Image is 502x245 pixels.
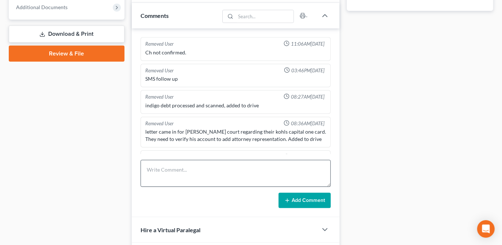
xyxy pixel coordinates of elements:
[141,12,169,19] span: Comments
[477,220,495,238] div: Open Intercom Messenger
[145,67,174,74] div: Removed User
[145,93,174,100] div: Removed User
[145,102,326,109] div: indigo debt processed and scanned, added to drive
[291,154,325,161] span: 11:36AM[DATE]
[145,128,326,143] div: letter came in for [PERSON_NAME] court regarding their kohls capital one card. They need to verif...
[291,67,325,74] span: 03:46PM[DATE]
[291,120,325,127] span: 08:36AM[DATE]
[279,193,331,208] button: Add Comment
[145,49,326,56] div: Ch not confirmed.
[145,75,326,83] div: SMS follow up
[16,4,68,10] span: Additional Documents
[145,120,174,127] div: Removed User
[141,226,200,233] span: Hire a Virtual Paralegal
[9,26,124,43] a: Download & Print
[145,41,174,47] div: Removed User
[145,154,180,161] div: [PERSON_NAME]
[291,93,325,100] span: 08:27AM[DATE]
[9,46,124,62] a: Review & File
[236,10,294,23] input: Search...
[291,41,325,47] span: 11:06AM[DATE]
